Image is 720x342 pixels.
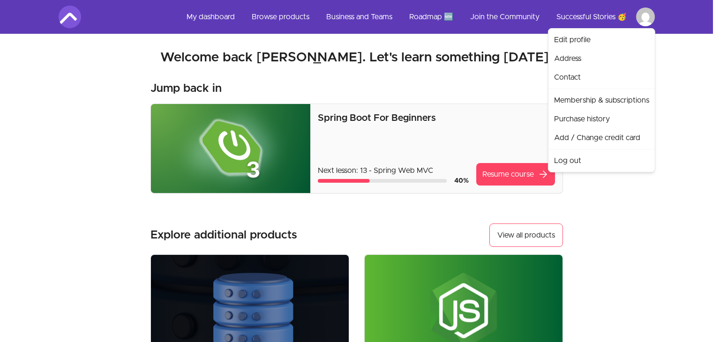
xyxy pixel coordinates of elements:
a: Membership & subscriptions [550,91,653,110]
a: Edit profile [550,30,653,49]
a: Add / Change credit card [550,128,653,147]
a: Address [550,49,653,68]
a: Contact [550,68,653,87]
a: Log out [550,151,653,170]
a: Purchase history [550,110,653,128]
